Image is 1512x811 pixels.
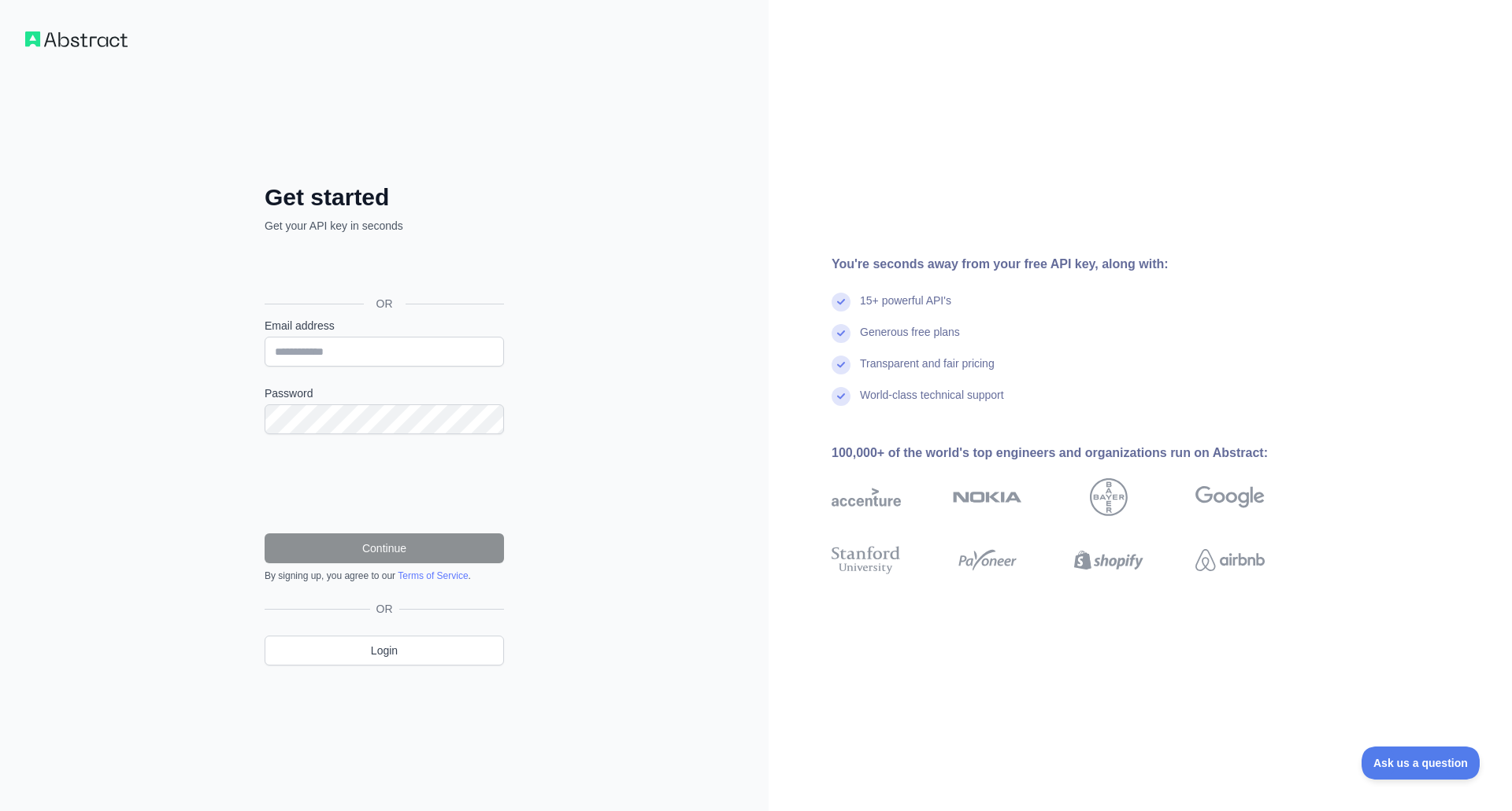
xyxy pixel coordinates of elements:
[1090,478,1128,516] img: bayer
[832,478,901,516] img: accenture
[860,293,951,324] div: 15+ powerful API's
[1362,746,1480,780] iframe: Toggle Customer Support
[265,570,504,582] div: By signing up, you agree to our .
[860,356,995,387] div: Transparent and fair pricing
[1195,543,1265,577] img: airbnb
[832,543,901,577] img: stanford university
[832,444,1315,463] div: 100,000+ of the world's top engineers and organizations run on Abstract:
[265,183,504,212] h2: Get started
[265,218,504,234] p: Get your API key in seconds
[832,356,850,374] img: check mark
[265,533,504,563] button: Continue
[398,570,468,581] a: Terms of Service
[370,601,399,617] span: OR
[953,543,1022,577] img: payoneer
[1195,478,1265,516] img: google
[1074,543,1143,577] img: shopify
[860,387,1004,418] div: World-class technical support
[364,296,406,311] span: OR
[860,324,960,356] div: Generous free plans
[953,478,1022,516] img: nokia
[257,251,509,286] iframe: Кнопка "Войти с аккаунтом Google"
[265,318,504,334] label: Email address
[832,324,850,343] img: check mark
[265,636,504,665] a: Login
[832,387,850,406] img: check mark
[265,453,504,514] iframe: reCAPTCHA
[25,31,128,47] img: Workflow
[265,385,504,401] label: Password
[832,293,850,311] img: check mark
[832,255,1315,274] div: You're seconds away from your free API key, along with:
